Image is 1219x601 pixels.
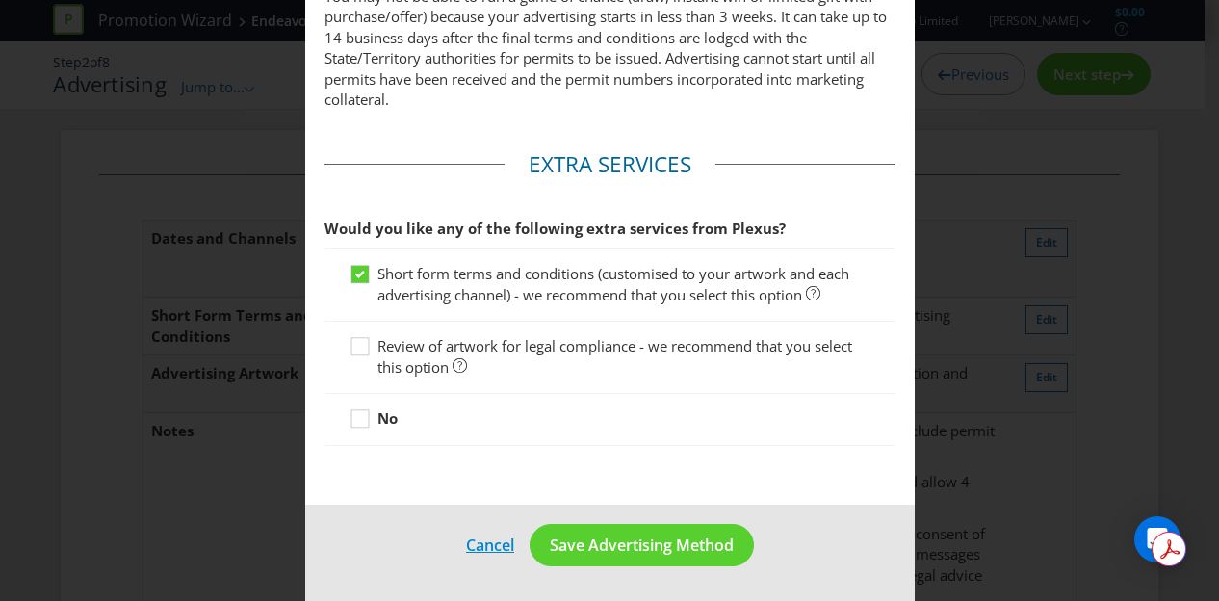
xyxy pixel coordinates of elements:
a: Cancel [465,534,515,558]
span: Save Advertising Method [550,535,734,556]
legend: Extra Services [505,149,715,180]
span: Would you like any of the following extra services from Plexus? [324,219,786,238]
span: Short form terms and conditions (customised to your artwork and each advertising channel) - we re... [377,264,849,303]
span: Review of artwork for legal compliance - we recommend that you select this option [377,336,852,376]
button: Save Advertising Method [530,524,754,567]
strong: No [377,408,398,428]
div: Open Intercom Messenger [1134,516,1180,562]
